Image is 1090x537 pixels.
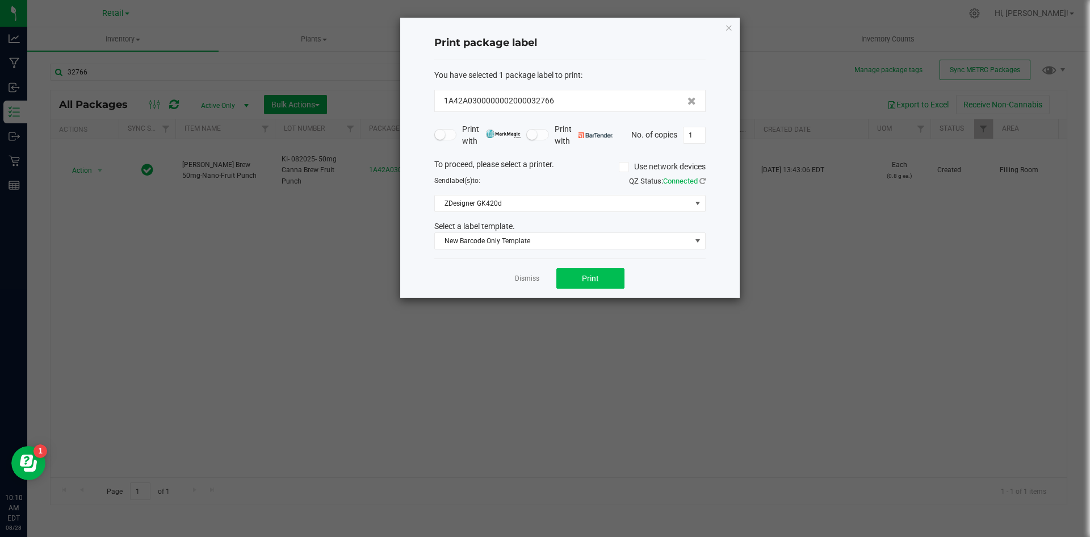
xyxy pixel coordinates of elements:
[663,177,698,185] span: Connected
[582,274,599,283] span: Print
[435,233,691,249] span: New Barcode Only Template
[629,177,706,185] span: QZ Status:
[434,70,581,80] span: You have selected 1 package label to print
[486,130,521,138] img: mark_magic_cybra.png
[434,177,480,185] span: Send to:
[11,446,45,480] iframe: Resource center
[426,220,714,232] div: Select a label template.
[555,123,613,147] span: Print with
[434,36,706,51] h4: Print package label
[444,95,554,107] span: 1A42A0300000002000032766
[515,274,539,284] a: Dismiss
[462,123,521,147] span: Print with
[435,195,691,211] span: ZDesigner GK420d
[631,130,677,139] span: No. of copies
[33,444,47,458] iframe: Resource center unread badge
[434,69,706,81] div: :
[426,159,714,176] div: To proceed, please select a printer.
[556,268,624,289] button: Print
[619,161,706,173] label: Use network devices
[578,132,613,138] img: bartender.png
[450,177,472,185] span: label(s)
